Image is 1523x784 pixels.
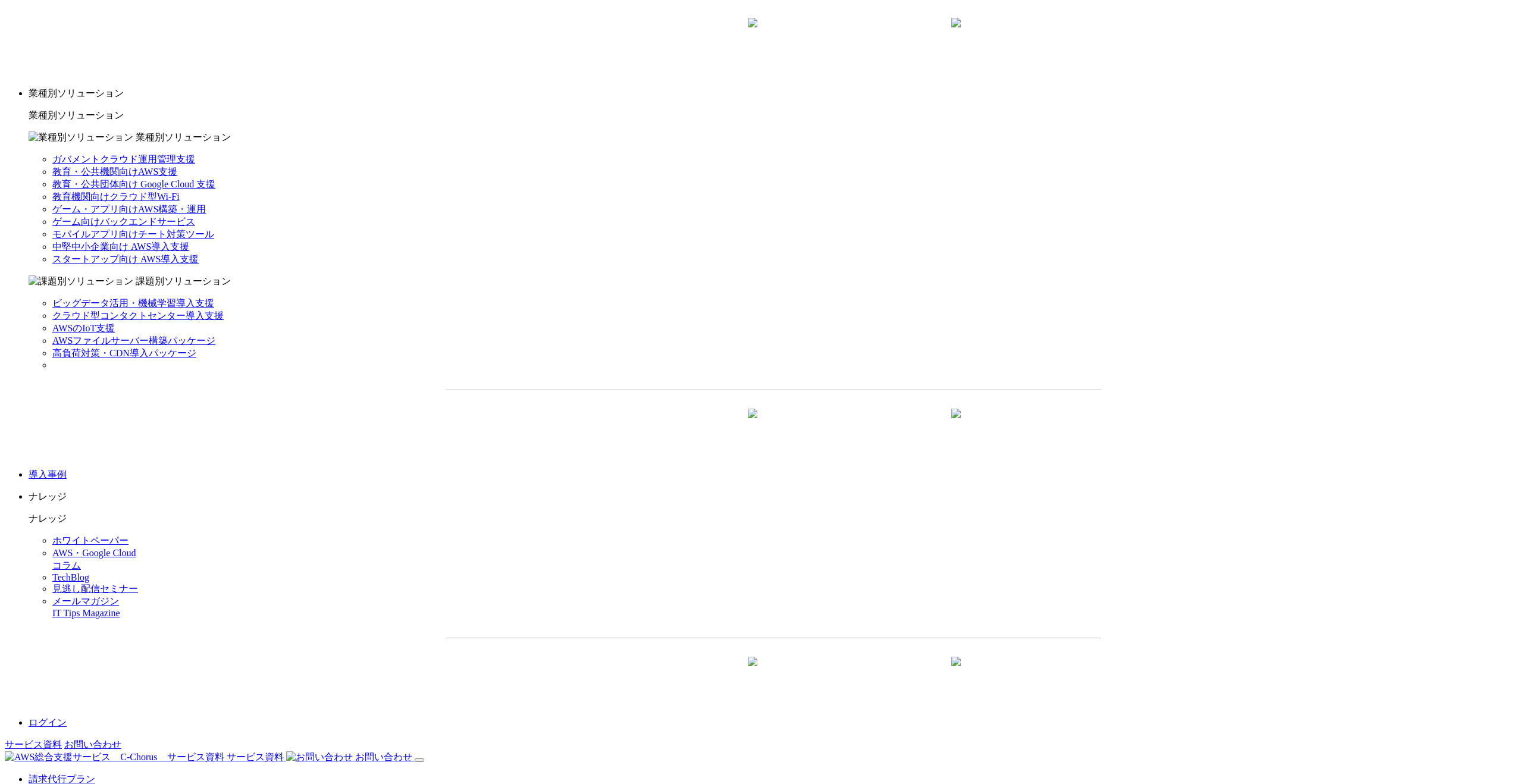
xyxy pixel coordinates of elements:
img: AWS総合支援サービス C-Chorus サービス資料 [5,751,224,764]
a: ガバメントクラウド運用管理支援 [52,154,195,164]
a: 高負荷対策・CDN導入パッケージ [52,348,196,358]
a: ゲーム・アプリ向けAWS構築・運用 [52,204,206,214]
span: 課題別ソリューション [136,276,231,286]
img: 矢印 [951,409,961,440]
img: 課題別ソリューション [29,275,133,288]
a: お問い合わせ [64,739,121,749]
a: まずは相談する [779,409,971,439]
a: ホワイトペーパー [52,535,129,545]
a: 教育・公共団体向け Google Cloud 支援 [52,179,215,189]
a: 教育機関向けクラウド型Wi-Fi [52,192,180,202]
a: 導入事例 [29,469,67,479]
img: お問い合わせ [286,751,353,764]
a: AWS総合支援サービス C-Chorus サービス資料 サービス資料 [5,752,286,762]
a: 中堅中小企業向け AWS導入支援 [52,242,189,252]
p: 業種別ソリューション [29,87,1518,100]
a: AWSファイルサーバー構築パッケージ [52,335,215,346]
span: サービス資料 [227,752,284,762]
span: AWS・Google Cloud コラム [52,548,136,570]
a: まずは相談する [779,657,971,687]
a: 請求代行プラン [29,774,95,784]
p: ナレッジ [29,513,1518,525]
img: 矢印 [951,657,961,688]
a: メールマガジンIT Tips Magazine [52,596,120,618]
a: 資料を請求する [576,409,767,439]
a: モバイルアプリ向けチート対策ツール [52,229,214,239]
img: 矢印 [748,18,757,49]
a: AWSのIoT支援 [52,323,115,333]
a: まずは相談する [779,18,971,48]
a: AWS・Google Cloudコラム [52,548,136,570]
a: サービス資料 [5,739,62,749]
img: 矢印 [951,18,961,49]
p: ナレッジ [29,491,1518,503]
a: スタートアップ向け AWS導入支援 [52,254,199,264]
span: メールマガジン IT Tips Magazine [52,596,120,618]
img: 矢印 [748,657,757,688]
a: お問い合わせ お問い合わせ [286,752,415,762]
a: 見逃し配信セミナー [52,584,138,594]
a: 教育・公共機関向けAWS支援 [52,167,177,177]
span: お問い合わせ [355,752,412,762]
a: 資料を請求する [576,657,767,687]
img: 業種別ソリューション [29,131,133,144]
a: ビッグデータ活用・機械学習導入支援 [52,298,214,308]
a: 資料を請求する [576,18,767,48]
a: クラウド型コンタクトセンター導入支援 [52,311,224,321]
a: ゲーム向けバックエンドサービス [52,217,195,227]
a: ログイン [29,717,67,727]
p: 業種別ソリューション [29,109,1518,122]
img: 矢印 [748,409,757,440]
span: 業種別ソリューション [136,132,231,142]
a: TechBlog [52,572,89,582]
